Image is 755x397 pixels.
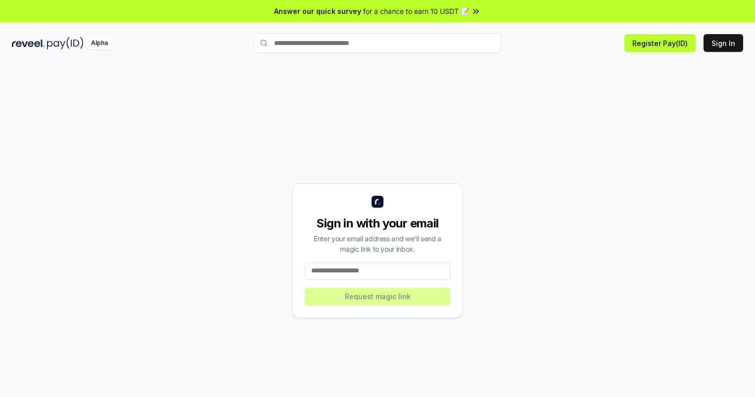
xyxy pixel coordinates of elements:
div: Alpha [86,37,113,49]
span: for a chance to earn 10 USDT 📝 [363,6,469,16]
span: Answer our quick survey [274,6,361,16]
img: pay_id [47,37,84,49]
button: Sign In [704,34,743,52]
div: Enter your email address and we’ll send a magic link to your inbox. [305,233,450,254]
img: reveel_dark [12,37,45,49]
button: Register Pay(ID) [624,34,696,52]
img: logo_small [372,196,383,208]
div: Sign in with your email [305,216,450,231]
